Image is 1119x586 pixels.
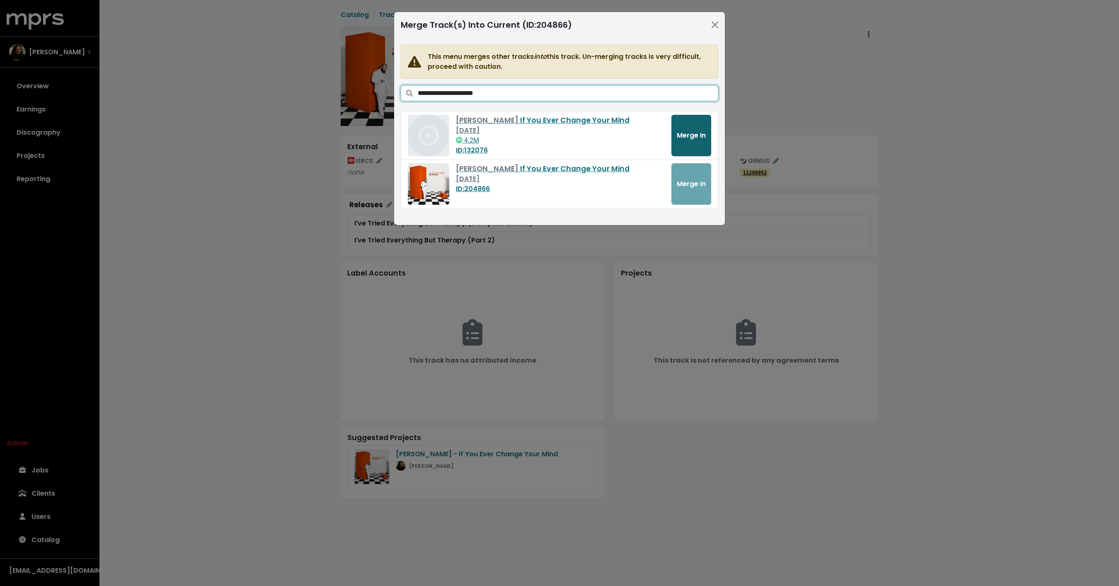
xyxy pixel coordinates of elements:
[456,184,665,194] div: ID: 204866
[708,18,722,31] button: Close
[456,126,665,136] div: [DATE]
[401,19,572,31] div: Merge Track(s) Into Current (ID: 204866 )
[456,164,520,174] span: [PERSON_NAME]
[418,85,718,101] input: Search tracks
[456,174,665,184] div: [DATE]
[456,115,665,155] a: [PERSON_NAME] If You Ever Change Your Mind[DATE] 4.2MID:132076
[456,115,665,126] div: If You Ever Change Your Mind
[428,52,711,72] span: This menu merges other tracks this track. Un-merging tracks is very difficult, proceed with caution.
[456,115,520,125] span: [PERSON_NAME]
[456,136,665,145] div: 4.2M
[408,163,449,205] img: Album art for this track
[456,163,665,174] div: If You Ever Change Your Mind
[677,131,706,140] span: Merge In
[671,115,711,156] button: Merge In
[456,163,665,194] a: [PERSON_NAME] If You Ever Change Your Mind[DATE]ID:204866
[534,52,547,61] i: into
[456,145,665,155] div: ID: 132076
[408,115,449,156] img: Album art for this track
